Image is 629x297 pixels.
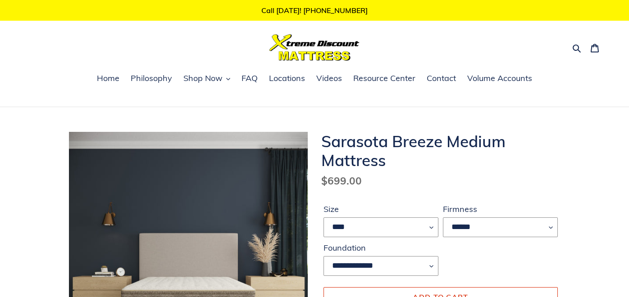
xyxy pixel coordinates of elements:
[237,72,262,85] a: FAQ
[321,132,560,170] h1: Sarasota Breeze Medium Mattress
[422,72,460,85] a: Contact
[324,242,438,254] label: Foundation
[443,203,558,215] label: Firmness
[183,73,223,84] span: Shop Now
[353,73,415,84] span: Resource Center
[131,73,172,84] span: Philosophy
[269,34,360,61] img: Xtreme Discount Mattress
[349,72,420,85] a: Resource Center
[324,203,438,215] label: Size
[269,73,305,84] span: Locations
[321,174,362,187] span: $699.00
[312,72,346,85] a: Videos
[427,73,456,84] span: Contact
[126,72,177,85] a: Philosophy
[316,73,342,84] span: Videos
[242,73,258,84] span: FAQ
[467,73,532,84] span: Volume Accounts
[97,73,119,84] span: Home
[92,72,124,85] a: Home
[463,72,537,85] a: Volume Accounts
[264,72,310,85] a: Locations
[179,72,235,85] button: Shop Now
